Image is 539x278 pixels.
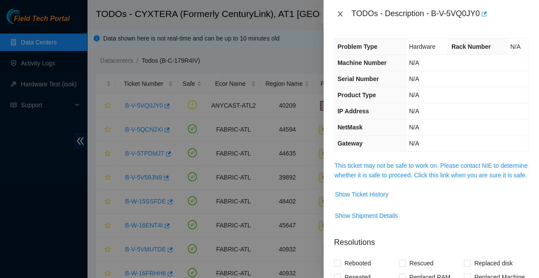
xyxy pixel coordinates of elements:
button: Show Shipment Details [334,209,398,223]
span: Hardware [409,43,435,50]
span: N/A [409,59,419,66]
span: N/A [409,108,419,115]
span: Problem Type [337,43,377,50]
a: This ticket may not be safe to work on. Please contact NIE to determine whether it is safe to pro... [334,162,528,179]
span: Serial Number [337,75,379,82]
span: Replaced disk [471,256,516,270]
span: N/A [409,92,419,98]
span: N/A [409,75,419,82]
p: Resolutions [334,230,529,248]
span: Show Shipment Details [335,211,398,220]
span: Show Ticket History [335,190,388,199]
span: Machine Number [337,59,387,66]
span: Rebooted [341,256,374,270]
button: Close [334,10,346,18]
button: Show Ticket History [334,187,389,201]
span: Product Type [337,92,376,98]
span: close [337,10,344,17]
span: Gateway [337,140,363,147]
span: Rack Number [451,43,490,50]
span: N/A [409,124,419,131]
div: TODOs - Description - B-V-5VQ0JY0 [351,7,529,21]
span: N/A [510,43,520,50]
span: NetMask [337,124,363,131]
span: N/A [409,140,419,147]
span: Rescued [406,256,437,270]
span: IP Address [337,108,369,115]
